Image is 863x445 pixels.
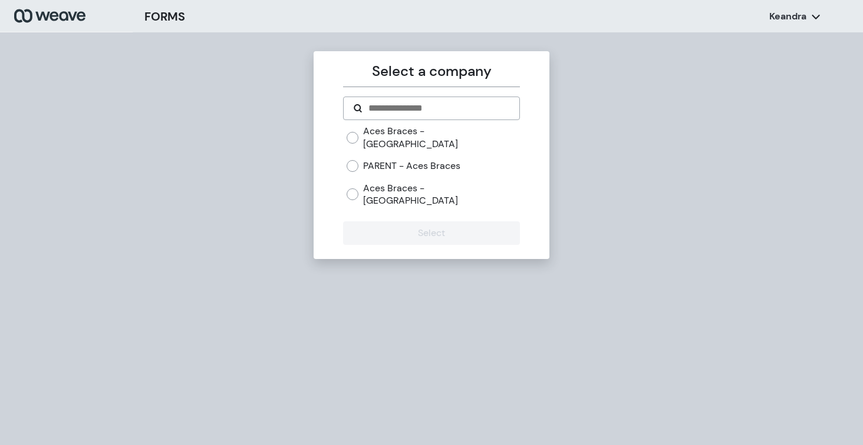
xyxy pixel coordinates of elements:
label: PARENT - Aces Braces [363,160,460,172]
label: Aces Braces - [GEOGRAPHIC_DATA] [363,182,519,207]
h3: FORMS [144,8,185,25]
label: Aces Braces - [GEOGRAPHIC_DATA] [363,125,519,150]
p: Select a company [343,61,519,82]
button: Select [343,221,519,245]
p: Keandra [769,10,806,23]
input: Search [367,101,509,115]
